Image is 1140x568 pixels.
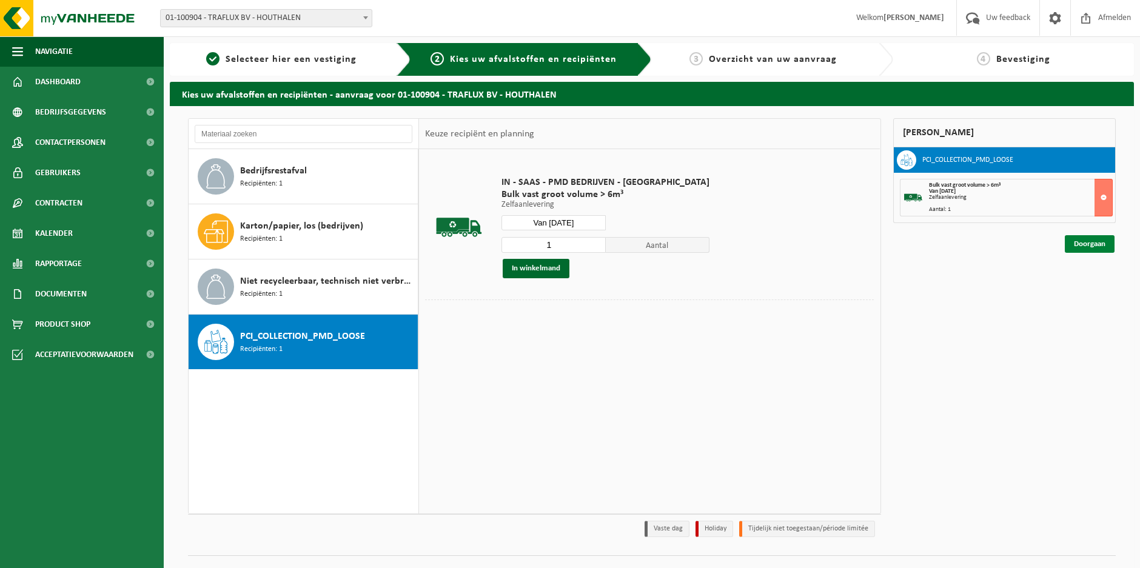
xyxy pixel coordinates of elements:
[35,249,82,279] span: Rapportage
[929,207,1113,213] div: Aantal: 1
[170,82,1134,105] h2: Kies uw afvalstoffen en recipiënten - aanvraag voor 01-100904 - TRAFLUX BV - HOUTHALEN
[501,189,709,201] span: Bulk vast groot volume > 6m³
[160,9,372,27] span: 01-100904 - TRAFLUX BV - HOUTHALEN
[176,52,387,67] a: 1Selecteer hier een vestiging
[35,158,81,188] span: Gebruikers
[35,218,73,249] span: Kalender
[189,149,418,204] button: Bedrijfsrestafval Recipiënten: 1
[884,13,944,22] strong: [PERSON_NAME]
[240,219,363,233] span: Karton/papier, los (bedrijven)
[929,182,1001,189] span: Bulk vast groot volume > 6m³
[689,52,703,65] span: 3
[35,309,90,339] span: Product Shop
[501,215,606,230] input: Selecteer datum
[929,195,1113,201] div: Zelfaanlevering
[240,329,365,344] span: PCI_COLLECTION_PMD_LOOSE
[35,127,106,158] span: Contactpersonen
[240,233,283,245] span: Recipiënten: 1
[419,119,540,149] div: Keuze recipiënt en planning
[189,315,418,369] button: PCI_COLLECTION_PMD_LOOSE Recipiënten: 1
[996,55,1050,64] span: Bevestiging
[1065,235,1115,253] a: Doorgaan
[35,188,82,218] span: Contracten
[240,289,283,300] span: Recipiënten: 1
[206,52,220,65] span: 1
[240,164,307,178] span: Bedrijfsrestafval
[739,521,875,537] li: Tijdelijk niet toegestaan/période limitée
[922,150,1013,170] h3: PCI_COLLECTION_PMD_LOOSE
[709,55,837,64] span: Overzicht van uw aanvraag
[195,125,412,143] input: Materiaal zoeken
[696,521,733,537] li: Holiday
[240,274,415,289] span: Niet recycleerbaar, technisch niet verbrandbaar afval (brandbaar)
[189,259,418,315] button: Niet recycleerbaar, technisch niet verbrandbaar afval (brandbaar) Recipiënten: 1
[431,52,444,65] span: 2
[35,36,73,67] span: Navigatie
[240,344,283,355] span: Recipiënten: 1
[501,201,709,209] p: Zelfaanlevering
[977,52,990,65] span: 4
[893,118,1116,147] div: [PERSON_NAME]
[35,339,133,370] span: Acceptatievoorwaarden
[35,279,87,309] span: Documenten
[929,188,956,195] strong: Van [DATE]
[450,55,617,64] span: Kies uw afvalstoffen en recipiënten
[35,67,81,97] span: Dashboard
[501,176,709,189] span: IN - SAAS - PMD BEDRIJVEN - [GEOGRAPHIC_DATA]
[226,55,357,64] span: Selecteer hier een vestiging
[189,204,418,259] button: Karton/papier, los (bedrijven) Recipiënten: 1
[645,521,689,537] li: Vaste dag
[240,178,283,190] span: Recipiënten: 1
[35,97,106,127] span: Bedrijfsgegevens
[161,10,372,27] span: 01-100904 - TRAFLUX BV - HOUTHALEN
[606,237,710,253] span: Aantal
[503,259,569,278] button: In winkelmand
